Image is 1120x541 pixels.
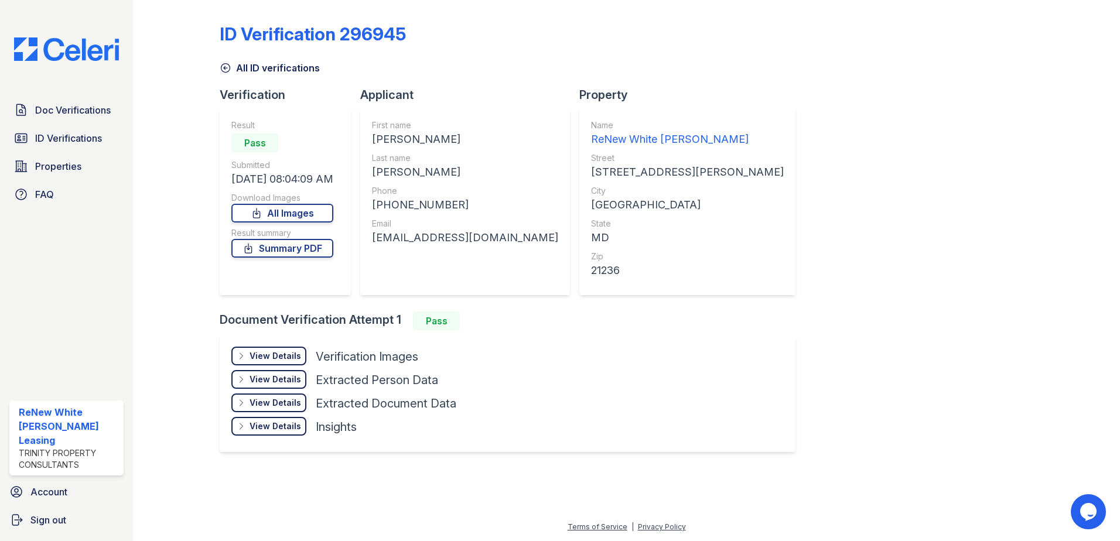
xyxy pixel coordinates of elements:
a: All Images [231,204,333,222]
div: [PERSON_NAME] [372,131,558,148]
div: ReNew White [PERSON_NAME] Leasing [19,405,119,447]
div: City [591,185,784,197]
div: ID Verification 296945 [220,23,406,44]
div: | [631,522,634,531]
div: Pass [231,133,278,152]
div: Result [231,119,333,131]
div: View Details [250,420,301,432]
a: Terms of Service [568,522,627,531]
div: [EMAIL_ADDRESS][DOMAIN_NAME] [372,230,558,246]
a: Properties [9,155,124,178]
div: Verification [220,87,360,103]
img: CE_Logo_Blue-a8612792a0a2168367f1c8372b55b34899dd931a85d93a1a3d3e32e68fde9ad4.png [5,37,128,61]
div: [GEOGRAPHIC_DATA] [591,197,784,213]
span: Properties [35,159,81,173]
a: Privacy Policy [638,522,686,531]
a: FAQ [9,183,124,206]
div: Extracted Person Data [316,372,438,388]
div: 21236 [591,262,784,279]
div: Name [591,119,784,131]
div: Phone [372,185,558,197]
div: Download Images [231,192,333,204]
a: Summary PDF [231,239,333,258]
div: Document Verification Attempt 1 [220,311,805,330]
div: [STREET_ADDRESS][PERSON_NAME] [591,164,784,180]
a: Doc Verifications [9,98,124,122]
span: Account [30,485,67,499]
a: Account [5,480,128,504]
span: Sign out [30,513,66,527]
div: Email [372,218,558,230]
div: First name [372,119,558,131]
div: Last name [372,152,558,164]
a: ID Verifications [9,126,124,150]
div: Trinity Property Consultants [19,447,119,471]
div: View Details [250,350,301,362]
span: Doc Verifications [35,103,111,117]
div: Street [591,152,784,164]
a: Name ReNew White [PERSON_NAME] [591,119,784,148]
a: Sign out [5,508,128,532]
div: Verification Images [316,348,418,365]
a: All ID verifications [220,61,320,75]
div: Result summary [231,227,333,239]
div: Pass [413,311,460,330]
div: MD [591,230,784,246]
div: ReNew White [PERSON_NAME] [591,131,784,148]
div: Insights [316,419,357,435]
span: ID Verifications [35,131,102,145]
div: View Details [250,374,301,385]
div: Zip [591,251,784,262]
div: [PHONE_NUMBER] [372,197,558,213]
div: [DATE] 08:04:09 AM [231,171,333,187]
iframe: chat widget [1071,494,1108,529]
span: FAQ [35,187,54,201]
div: State [591,218,784,230]
div: [PERSON_NAME] [372,164,558,180]
div: View Details [250,397,301,409]
div: Applicant [360,87,579,103]
div: Extracted Document Data [316,395,456,412]
div: Property [579,87,805,103]
div: Submitted [231,159,333,171]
